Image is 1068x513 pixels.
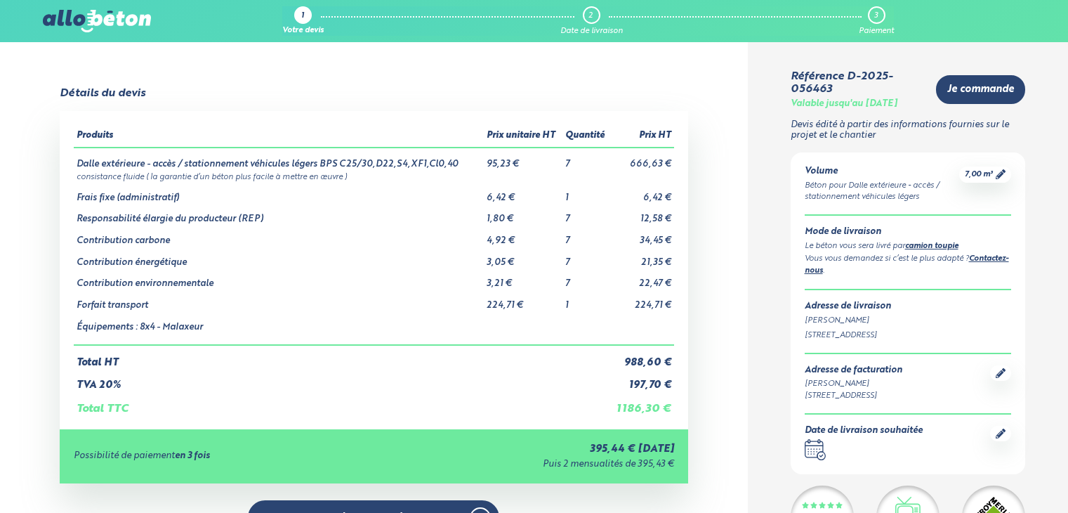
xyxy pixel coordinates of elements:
a: 3 Paiement [859,6,894,36]
span: Je commande [947,84,1014,96]
td: Équipements : 8x4 - Malaxeur [74,311,483,345]
div: Volume [805,167,960,177]
td: 1 186,30 € [609,391,673,415]
td: 6,42 € [609,182,673,204]
div: 1 [301,12,304,21]
a: 2 Date de livraison [560,6,623,36]
td: Contribution carbone [74,225,483,247]
td: 7 [562,148,610,170]
div: Date de livraison souhaitée [805,426,923,436]
div: Le béton vous sera livré par [805,240,1012,253]
td: 988,60 € [609,345,673,369]
td: Contribution énergétique [74,247,483,268]
td: 4,92 € [484,225,562,247]
div: [PERSON_NAME] [805,378,902,390]
div: Référence D-2025-056463 [791,70,925,96]
td: TVA 20% [74,368,609,391]
div: Adresse de livraison [805,301,1012,312]
div: Possibilité de paiement [74,451,379,462]
td: Total TTC [74,391,609,415]
iframe: Help widget launcher [943,458,1053,498]
td: 7 [562,268,610,290]
div: Adresse de facturation [805,365,902,376]
div: 395,44 € [DATE] [379,443,673,455]
div: Béton pour Dalle extérieure - accès / stationnement véhicules légers [805,180,960,204]
td: 1,80 € [484,203,562,225]
td: Forfait transport [74,290,483,311]
td: 34,45 € [609,225,673,247]
div: [STREET_ADDRESS] [805,330,1012,342]
td: 224,71 € [609,290,673,311]
td: 3,21 € [484,268,562,290]
td: 1 [562,182,610,204]
div: Mode de livraison [805,227,1012,238]
td: Responsabilité élargie du producteur (REP) [74,203,483,225]
a: Je commande [936,75,1025,104]
td: 6,42 € [484,182,562,204]
td: 3,05 € [484,247,562,268]
td: 7 [562,225,610,247]
td: Dalle extérieure - accès / stationnement véhicules légers BPS C25/30,D22,S4,XF1,Cl0,40 [74,148,483,170]
div: Puis 2 mensualités de 395,43 € [379,460,673,470]
td: 666,63 € [609,148,673,170]
div: Paiement [859,27,894,36]
div: 3 [874,11,878,20]
th: Quantité [562,125,610,148]
td: 197,70 € [609,368,673,391]
th: Produits [74,125,483,148]
div: Détails du devis [60,87,145,100]
td: Frais fixe (administratif) [74,182,483,204]
td: 1 [562,290,610,311]
td: 95,23 € [484,148,562,170]
div: [STREET_ADDRESS] [805,390,902,402]
td: Total HT [74,345,609,369]
td: 21,35 € [609,247,673,268]
td: 7 [562,247,610,268]
a: 1 Votre devis [282,6,324,36]
p: Devis édité à partir des informations fournies sur le projet et le chantier [791,120,1026,141]
div: Vous vous demandez si c’est le plus adapté ? . [805,253,1012,278]
div: Valable jusqu'au [DATE] [791,99,897,110]
strong: en 3 fois [175,451,210,460]
div: 2 [588,11,593,20]
td: 224,71 € [484,290,562,311]
td: consistance fluide ( la garantie d’un béton plus facile à mettre en œuvre ) [74,170,673,182]
div: Date de livraison [560,27,623,36]
img: allobéton [43,10,151,32]
div: [PERSON_NAME] [805,315,1012,327]
div: Votre devis [282,27,324,36]
td: 22,47 € [609,268,673,290]
td: 7 [562,203,610,225]
th: Prix unitaire HT [484,125,562,148]
th: Prix HT [609,125,673,148]
td: Contribution environnementale [74,268,483,290]
td: 12,58 € [609,203,673,225]
a: camion toupie [905,242,958,250]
